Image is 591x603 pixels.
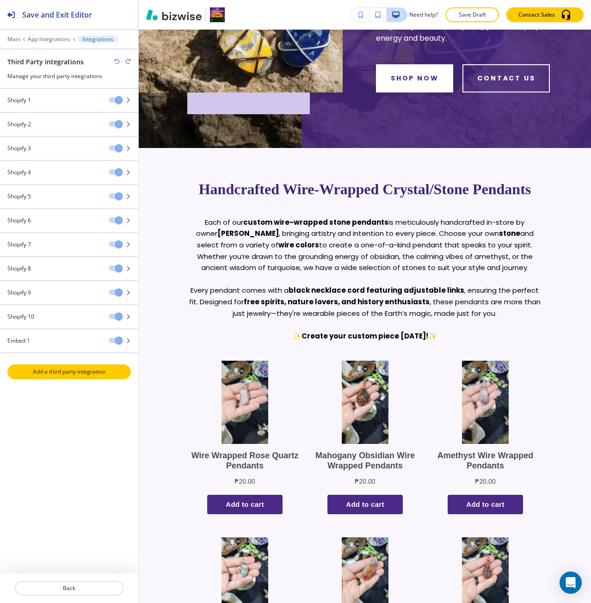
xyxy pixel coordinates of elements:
h1: Jade Wire Wrapped Crystals [62,443,173,463]
span: ₱20.00 [287,294,308,301]
h4: Shopify 7 [7,240,31,249]
button: Add a third party integration [7,364,131,379]
p: Integrations [82,36,113,43]
span: Regular price [46,117,47,117]
img: Bizwise Logo [146,9,202,20]
h4: Shopify 6 [7,216,31,225]
span: Regular price [166,117,167,117]
button: Add to cart [19,311,94,330]
h4: Embed 1 [7,337,30,345]
button: Integrations [78,36,118,43]
button: Add to cart [200,487,275,507]
strong: wire colors [278,240,319,250]
span: ₱20.00 [167,117,187,125]
button: Main [7,36,20,43]
strong: stone [499,228,520,238]
img: Fire Agate Wire Wrapped Pendant [154,177,201,260]
span: ₱20.00 [47,294,67,301]
img: Aquamarine Wire Wrapped Pendant [34,177,80,260]
span: Regular price [106,470,107,470]
span: ₱20.00 [227,470,247,478]
img: Jade Wire Wrapped Crystals [94,353,141,437]
h4: Shopify 4 [7,168,31,177]
span: ₱20.00 [167,294,187,301]
p: ✨ ✨ [188,331,542,342]
button: Add to cart [19,134,94,154]
h1: Sodalite Wire Wrapped Pedant [182,443,293,463]
p: Each of our is meticulously handcrafted in-store by owner , bringing artistry and intention to ev... [188,217,542,274]
h1: Mahogany Obsidian Wire Wrapped Pendants [122,90,233,110]
h4: Shopify 9 [7,289,31,297]
strong: [PERSON_NAME] [217,228,279,238]
h4: Shopify 5 [7,192,31,201]
img: Peacock Ore Wire Wrapped Pendant [274,177,321,260]
span: ₱20.00 [287,117,308,125]
img: Sodalite Wire Wrapped Pedant [214,353,261,437]
button: Add to cart [140,311,215,330]
p: Every pendant comes with a , ensuring the perfect fit. Designed for , these pendants are more tha... [188,285,542,319]
h2: Save and Exit Editor [22,9,92,20]
strong: Create your custom piece [DATE]! [302,331,428,341]
button: App Integrations [28,36,70,43]
h1: Peacock Ore Wire Wrapped Pendant [242,267,353,287]
button: Add to cart [80,487,154,507]
p: Back [16,584,123,592]
h3: Manage your third party integrations [7,72,131,80]
h4: Shopify 3 [7,144,31,153]
button: shop now [376,64,453,92]
button: CONTACT us [462,64,550,92]
p: Add a third party integration [8,368,130,376]
h4: Shopify 1 [7,96,31,105]
button: Add to cart [140,134,215,154]
h3: Need help? [409,11,438,19]
button: Back [15,581,123,596]
button: Add to cart [260,134,335,154]
h4: Shopify 10 [7,313,34,321]
span: Regular price [227,470,227,470]
img: Your Logo [210,7,225,22]
strong: black necklace cord featuring adjustable links [289,285,464,295]
h1: Amethyst Wire Wrapped Pendants [242,90,353,110]
div: Open Intercom Messenger [560,572,582,594]
button: Add to cart [260,311,335,330]
p: Save Draft [457,11,487,19]
p: Unique crystals carefully wrapped to amplify energy and beauty. [376,20,563,44]
span: ₱20.00 [47,117,67,125]
p: Contact Sales [518,11,555,19]
h2: Third Party Integrations [7,57,84,67]
button: Save Draft [445,7,499,22]
strong: custom wire-wrapped stone pendants [243,217,388,227]
h1: Aquamarine Wire Wrapped Pendant [2,267,113,287]
h1: Wire Wrapped Rose Quartz Pendants [2,90,113,110]
h4: Shopify 2 [7,120,31,129]
strong: free spirits, nature lovers, and history enthusiasts [244,297,430,307]
strong: Handcrafted Wire-Wrapped Crystal/Stone Pendants [199,181,531,197]
h4: Shopify 8 [7,265,31,273]
button: Contact Sales [506,7,584,22]
h1: Fire Agate Wire Wrapped Pendant [122,267,233,287]
span: ₱20.00 [107,470,127,478]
